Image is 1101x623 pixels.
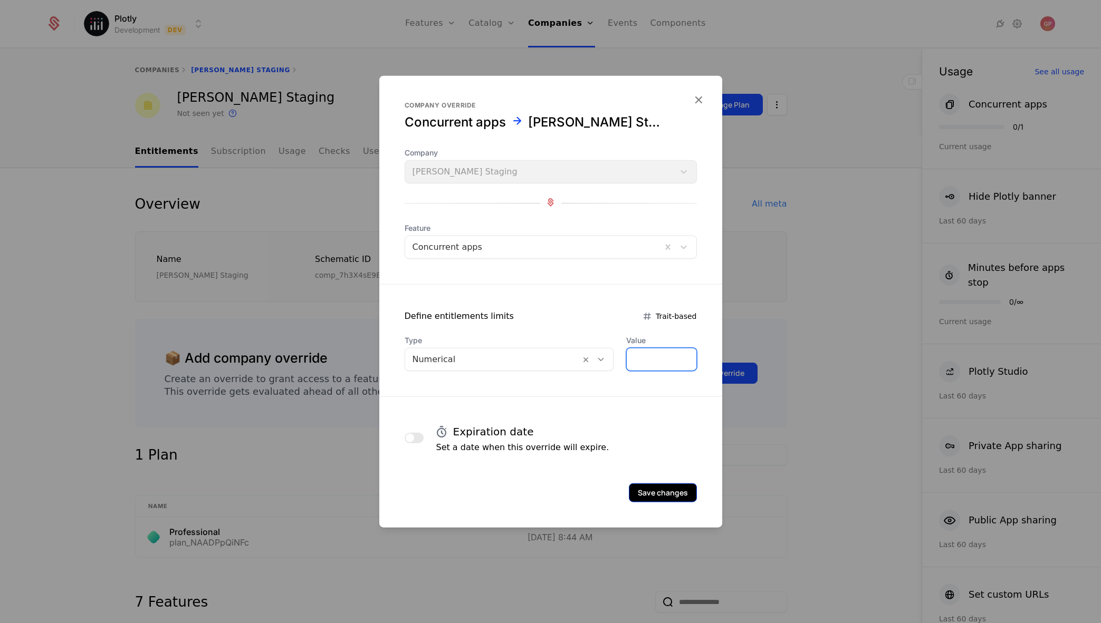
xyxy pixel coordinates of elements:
[656,311,697,322] span: Trait-based
[405,335,614,346] span: Type
[453,424,534,439] h4: Expiration date
[405,101,697,110] div: Company override
[405,310,514,323] div: Define entitlements limits
[405,223,697,233] span: Feature
[405,148,697,158] span: Company
[436,441,609,454] p: Set a date when this override will expire.
[626,335,696,346] label: Value
[629,483,697,502] button: Save changes
[405,114,506,131] div: Concurrent apps
[528,114,664,131] div: Gregory Staging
